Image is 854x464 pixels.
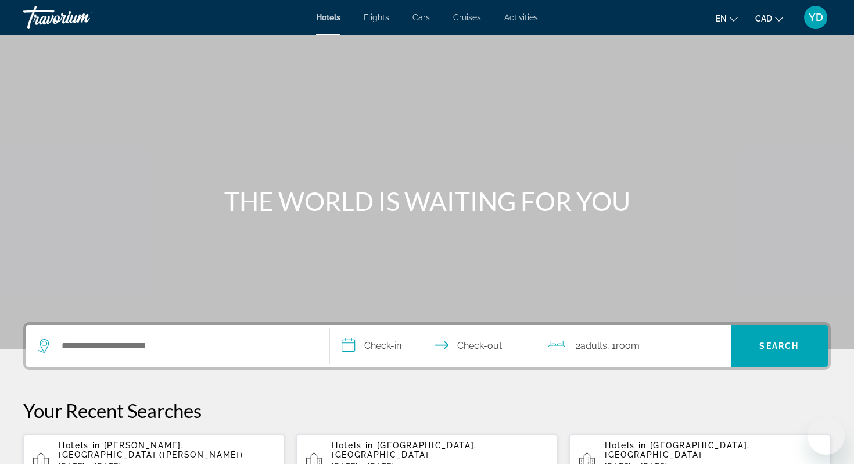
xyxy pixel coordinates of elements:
span: en [716,14,727,23]
button: User Menu [801,5,831,30]
span: Search [759,341,799,351]
a: Activities [504,13,538,22]
span: YD [809,12,823,23]
span: 2 [576,338,607,354]
span: [PERSON_NAME], [GEOGRAPHIC_DATA] ([PERSON_NAME]) [59,441,243,459]
button: Change currency [755,10,783,27]
button: Travelers: 2 adults, 0 children [536,325,731,367]
button: Select check in and out date [330,325,536,367]
span: [GEOGRAPHIC_DATA], [GEOGRAPHIC_DATA] [605,441,750,459]
p: Your Recent Searches [23,399,831,422]
a: Hotels [316,13,340,22]
button: Search [731,325,828,367]
span: Adults [580,340,607,351]
span: Hotels in [59,441,101,450]
a: Cruises [453,13,481,22]
span: CAD [755,14,772,23]
a: Travorium [23,2,139,33]
span: [GEOGRAPHIC_DATA], [GEOGRAPHIC_DATA] [332,441,477,459]
span: Room [616,340,640,351]
a: Cars [412,13,430,22]
div: Search widget [26,325,828,367]
button: Change language [716,10,738,27]
iframe: Button to launch messaging window [808,417,845,455]
a: Flights [364,13,389,22]
input: Search hotel destination [60,337,312,355]
span: , 1 [607,338,640,354]
span: Hotels in [605,441,647,450]
span: Hotels in [332,441,374,450]
h1: THE WORLD IS WAITING FOR YOU [209,186,645,216]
